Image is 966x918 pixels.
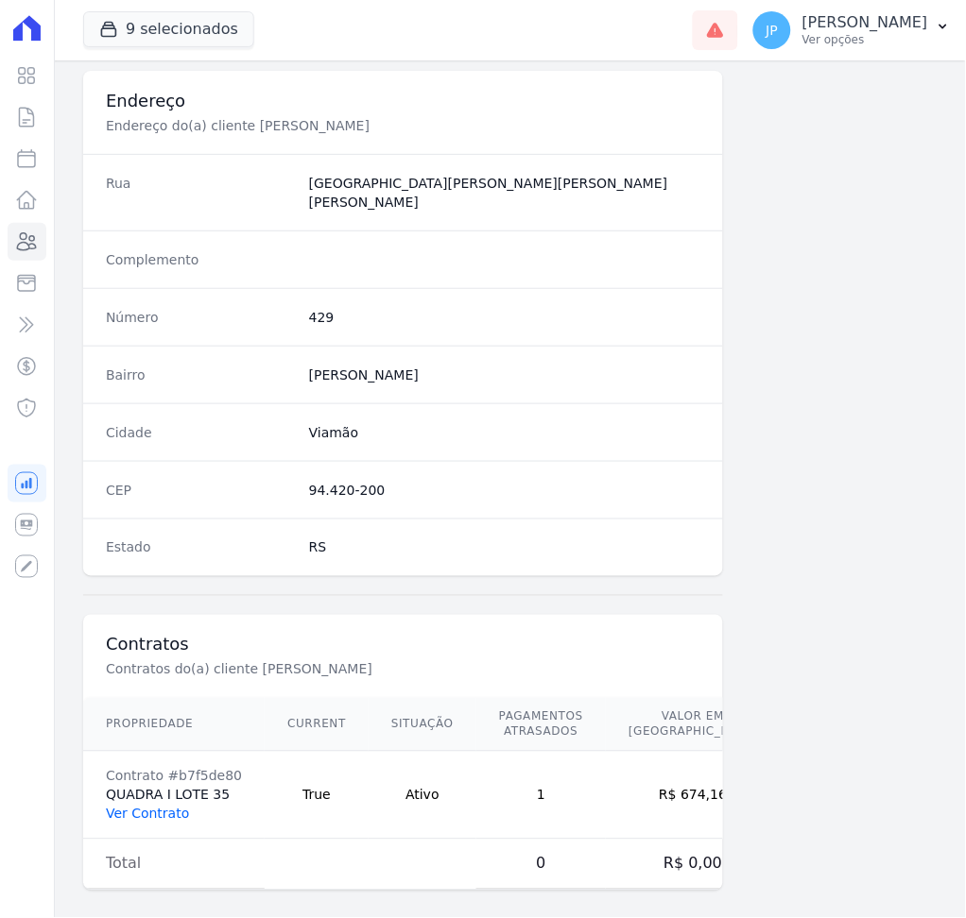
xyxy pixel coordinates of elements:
dt: Número [106,308,294,327]
a: Ver Contrato [106,807,189,822]
dt: Bairro [106,365,294,384]
dt: Complemento [106,250,294,269]
dd: Viamão [309,423,700,442]
td: 0 [476,840,606,890]
dd: 94.420-200 [309,481,700,500]
dd: [PERSON_NAME] [309,365,700,384]
div: Contrato #b7f5de80 [106,767,242,786]
p: Ver opções [802,32,928,47]
td: 1 [476,752,606,840]
dt: Cidade [106,423,294,442]
h3: Endereço [106,90,700,112]
td: Ativo [369,752,476,840]
span: JP [767,24,779,37]
td: R$ 0,00 [606,840,780,890]
button: JP [PERSON_NAME] Ver opções [738,4,966,57]
h3: Contratos [106,634,700,656]
dt: CEP [106,481,294,500]
th: Propriedade [83,698,265,752]
dt: Estado [106,538,294,557]
p: [PERSON_NAME] [802,13,928,32]
th: Valor em [GEOGRAPHIC_DATA] [606,698,780,752]
dd: 429 [309,308,700,327]
p: Contratos do(a) cliente [PERSON_NAME] [106,660,700,679]
p: Endereço do(a) cliente [PERSON_NAME] [106,116,700,135]
td: Total [83,840,265,890]
th: Current [265,698,369,752]
td: R$ 674,16 [606,752,780,840]
dd: [GEOGRAPHIC_DATA][PERSON_NAME][PERSON_NAME][PERSON_NAME] [309,174,700,212]
td: QUADRA I LOTE 35 [83,752,265,840]
button: 9 selecionados [83,11,254,47]
td: True [265,752,369,840]
th: Situação [369,698,476,752]
dt: Rua [106,174,294,212]
th: Pagamentos Atrasados [476,698,606,752]
dd: RS [309,538,700,557]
